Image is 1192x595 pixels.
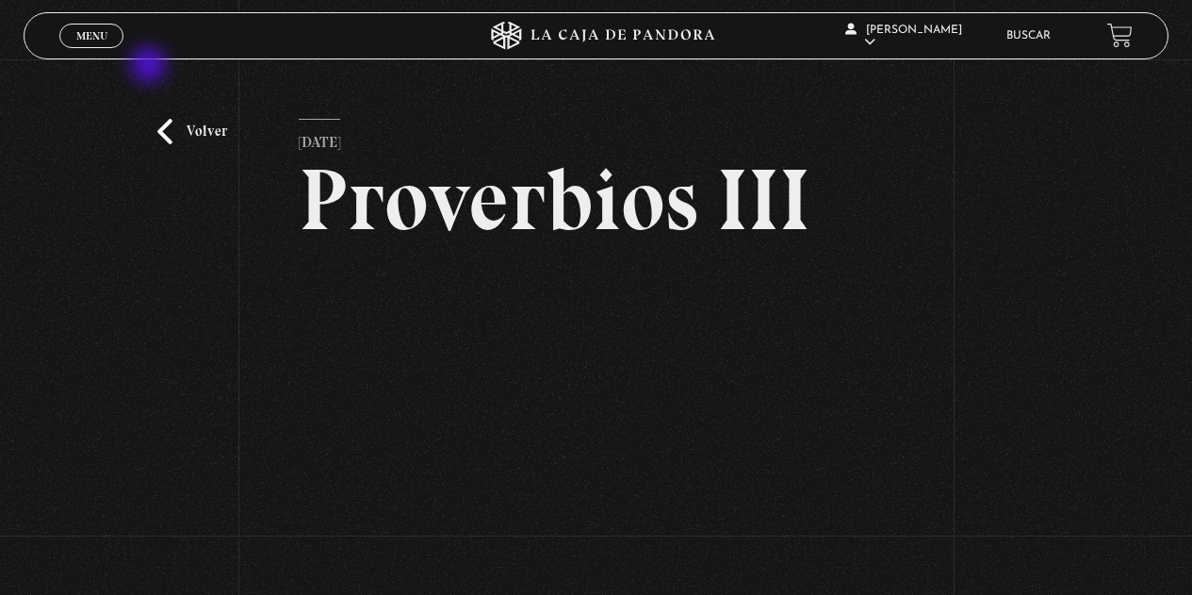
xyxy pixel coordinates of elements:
span: Cerrar [70,45,114,58]
span: Menu [76,30,107,41]
h2: Proverbios III [299,157,893,243]
span: [PERSON_NAME] [845,25,962,48]
a: Buscar [1006,30,1051,41]
a: Volver [157,119,227,144]
a: View your shopping cart [1107,23,1133,48]
p: [DATE] [299,119,340,157]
